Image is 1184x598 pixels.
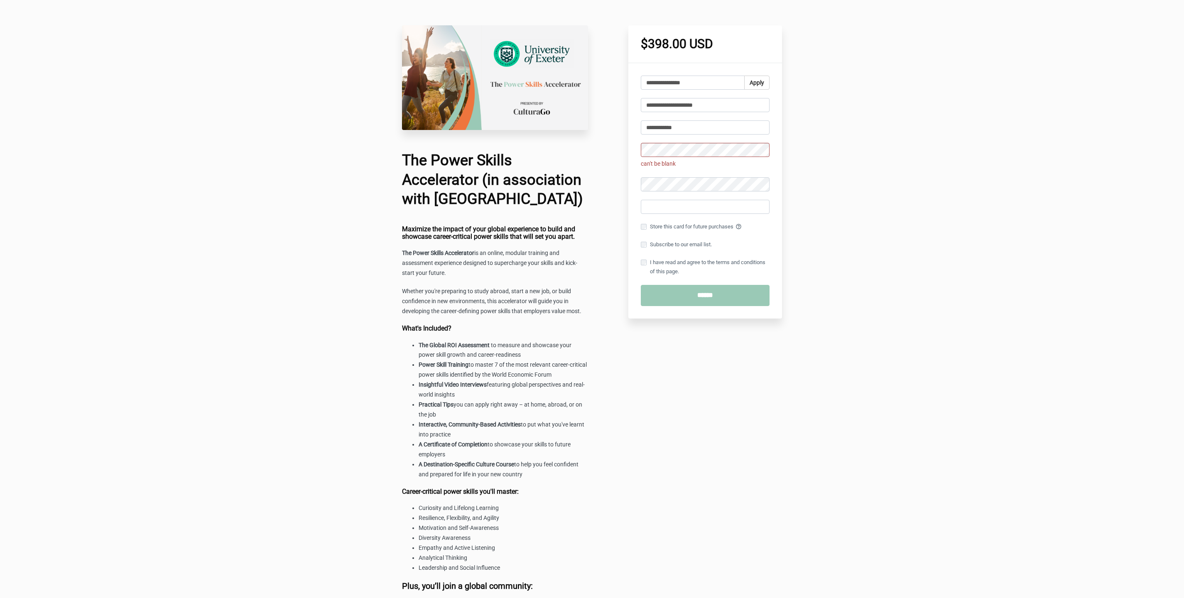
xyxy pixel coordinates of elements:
span: can't be blank [641,159,770,169]
label: Store this card for future purchases [641,222,770,231]
button: Apply [744,76,770,90]
li: to showcase your skills to future employers [419,440,588,460]
li: Leadership and Social Influence [419,563,588,573]
strong: Practical Tips [419,401,453,408]
strong: Power Skill Training [419,361,468,368]
input: Store this card for future purchases [641,224,647,230]
li: you can apply right away – at home, abroad, or on the job [419,400,588,420]
input: Subscribe to our email list. [641,242,647,248]
label: I have read and agree to the terms and conditions of this page. [641,258,770,276]
strong: The Power Skills Accelerator [402,250,474,256]
strong: A Destination-Specific Culture Course [419,461,514,468]
h3: Plus, you’ll join a global community: [402,581,588,591]
h1: The Power Skills Accelerator (in association with [GEOGRAPHIC_DATA]) [402,151,588,209]
label: Subscribe to our email list. [641,240,712,249]
p: Whether you're preparing to study abroad, start a new job, or build confidence in new environment... [402,287,588,316]
strong: Interactive, Community-Based Activities [419,421,521,428]
h1: $398.00 USD [641,38,770,50]
li: Resilience, Flexibility, and Agility [419,513,588,523]
strong: The Global ROI Assessment [419,342,490,348]
p: is an online, modular training and assessment experience designed to supercharge your skills and ... [402,248,588,278]
iframe: Secure card payment input frame [645,200,765,215]
span: Motivation and Self-Awareness [419,524,499,531]
li: to help you feel confident and prepared for life in your new country [419,460,588,480]
span: Diversity Awareness [419,534,471,541]
li: to measure and showcase your power skill growth and career-readiness [419,341,588,360]
strong: Insightful Video Interviews [419,381,487,388]
img: 83720c0-6e26-5801-a5d4-42ecd71128a7_University_of_Exeter_Checkout_Page.png [402,25,588,130]
li: to master 7 of the most relevant career-critical power skills identified by the World Economic Forum [419,360,588,380]
strong: A Certificate of Completion [419,441,488,448]
li: Analytical Thinking [419,553,588,563]
li: Curiosity and Lifelong Learning [419,503,588,513]
li: featuring global perspectives and real-world insights [419,380,588,400]
span: Empathy and Active Listening [419,544,495,551]
h4: Career-critical power skills you'll master: [402,488,588,495]
h4: Maximize the impact of your global experience to build and showcase career-critical power skills ... [402,225,588,240]
h4: What's Included? [402,325,588,332]
li: to put what you've learnt into practice [419,420,588,440]
input: I have read and agree to the terms and conditions of this page. [641,260,647,265]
